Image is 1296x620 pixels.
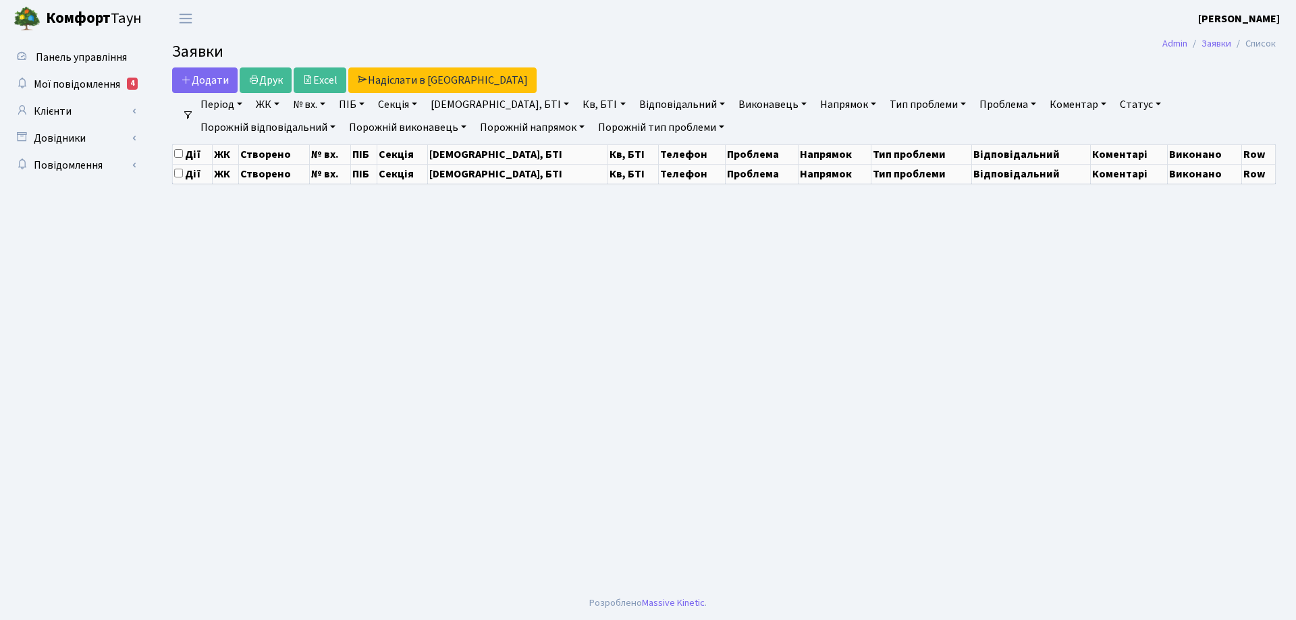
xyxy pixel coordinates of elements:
a: Excel [294,67,346,93]
a: ЖК [250,93,285,116]
a: ПІБ [333,93,370,116]
span: Таун [46,7,142,30]
a: Тип проблеми [884,93,971,116]
a: Статус [1114,93,1166,116]
th: Коментарі [1090,164,1168,184]
th: Відповідальний [972,164,1090,184]
th: [DEMOGRAPHIC_DATA], БТІ [428,144,607,164]
th: ЖК [213,144,238,164]
a: Massive Kinetic [642,596,705,610]
button: Переключити навігацію [169,7,202,30]
th: Секція [377,144,428,164]
th: Телефон [659,144,726,164]
a: Надіслати в [GEOGRAPHIC_DATA] [348,67,537,93]
a: Клієнти [7,98,142,125]
th: Відповідальний [972,144,1090,164]
th: ЖК [213,164,238,184]
th: Виконано [1168,144,1241,164]
nav: breadcrumb [1142,30,1296,58]
a: Секція [373,93,423,116]
a: № вх. [288,93,331,116]
span: Мої повідомлення [34,77,120,92]
a: Порожній напрямок [475,116,590,139]
a: [DEMOGRAPHIC_DATA], БТІ [425,93,574,116]
th: Кв, БТІ [607,144,658,164]
a: Друк [240,67,292,93]
a: Виконавець [733,93,812,116]
a: Порожній тип проблеми [593,116,730,139]
b: Комфорт [46,7,111,29]
th: Виконано [1168,164,1241,184]
th: Телефон [659,164,726,184]
a: Admin [1162,36,1187,51]
a: Панель управління [7,44,142,71]
th: Row [1241,164,1275,184]
a: Відповідальний [634,93,730,116]
th: ПІБ [350,164,377,184]
a: Довідники [7,125,142,152]
a: Період [195,93,248,116]
th: Секція [377,164,428,184]
a: Проблема [974,93,1042,116]
th: Дії [173,144,213,164]
a: Кв, БТІ [577,93,630,116]
a: [PERSON_NAME] [1198,11,1280,27]
b: [PERSON_NAME] [1198,11,1280,26]
th: Кв, БТІ [607,164,658,184]
a: Порожній виконавець [344,116,472,139]
th: Коментарі [1090,144,1168,164]
span: Панель управління [36,50,127,65]
th: Row [1241,144,1275,164]
a: Порожній відповідальний [195,116,341,139]
th: Напрямок [799,164,871,184]
th: Тип проблеми [871,144,972,164]
a: Повідомлення [7,152,142,179]
th: Проблема [725,164,798,184]
a: Напрямок [815,93,882,116]
th: ПІБ [350,144,377,164]
th: Напрямок [799,144,871,164]
a: Мої повідомлення4 [7,71,142,98]
span: Додати [181,73,229,88]
a: Заявки [1201,36,1231,51]
th: Створено [238,164,310,184]
span: Заявки [172,40,223,63]
th: № вх. [310,164,351,184]
th: Тип проблеми [871,164,972,184]
li: Список [1231,36,1276,51]
img: logo.png [13,5,40,32]
th: Створено [238,144,310,164]
th: № вх. [310,144,351,164]
div: Розроблено . [589,596,707,611]
th: Проблема [725,144,798,164]
th: Дії [173,164,213,184]
a: Додати [172,67,238,93]
div: 4 [127,78,138,90]
a: Коментар [1044,93,1112,116]
th: [DEMOGRAPHIC_DATA], БТІ [428,164,607,184]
